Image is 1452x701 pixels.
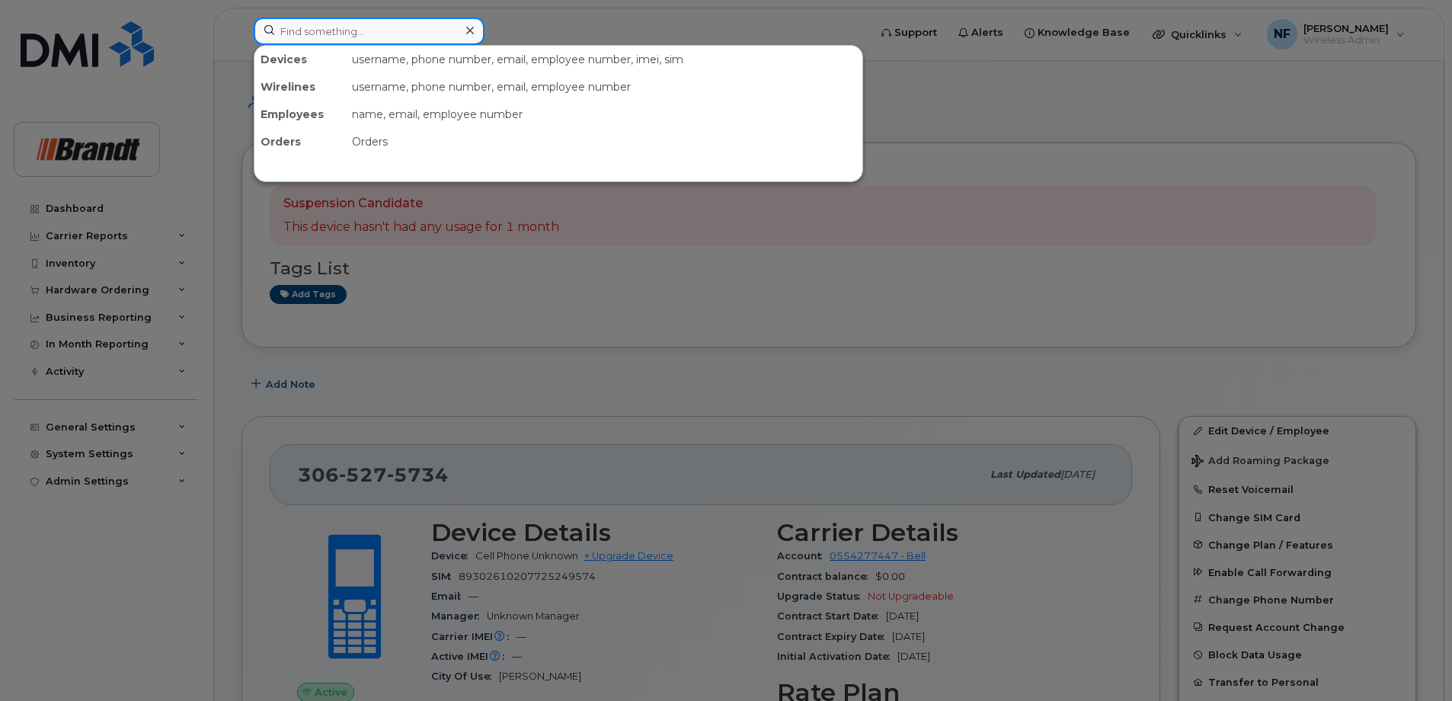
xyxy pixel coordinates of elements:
[346,73,862,101] div: username, phone number, email, employee number
[254,128,346,155] div: Orders
[254,46,346,73] div: Devices
[346,46,862,73] div: username, phone number, email, employee number, imei, sim
[254,73,346,101] div: Wirelines
[346,101,862,128] div: name, email, employee number
[254,101,346,128] div: Employees
[346,128,862,155] div: Orders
